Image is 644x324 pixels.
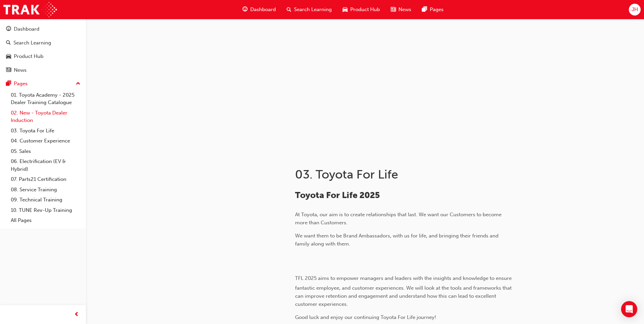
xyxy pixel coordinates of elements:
span: JH [632,6,638,13]
span: car-icon [6,54,11,60]
span: Search Learning [294,6,332,13]
a: search-iconSearch Learning [281,3,337,17]
span: We want them to be Brand Ambassadors, with us for life, and bringing their friends and family alo... [295,233,500,247]
span: Pages [430,6,444,13]
a: 09. Technical Training [8,195,83,205]
span: Toyota For Life 2025 [295,190,380,200]
span: News [398,6,411,13]
a: All Pages [8,215,83,226]
a: 04. Customer Experience [8,136,83,146]
div: News [14,66,27,74]
h1: 03. Toyota For Life [295,167,516,182]
span: search-icon [287,5,291,14]
div: Product Hub [14,53,43,60]
span: guage-icon [6,26,11,32]
span: search-icon [6,40,11,46]
div: Pages [14,80,28,88]
span: prev-icon [74,311,79,319]
span: pages-icon [422,5,427,14]
span: TFL 2025 aims to empower managers and leaders with the insights and knowledge to ensure fantastic... [295,275,513,307]
div: Open Intercom Messenger [621,301,637,317]
span: Product Hub [350,6,380,13]
button: DashboardSearch LearningProduct HubNews [3,22,83,77]
a: pages-iconPages [417,3,449,17]
a: 10. TUNE Rev-Up Training [8,205,83,216]
a: 06. Electrification (EV & Hybrid) [8,156,83,174]
a: car-iconProduct Hub [337,3,385,17]
button: Pages [3,77,83,90]
a: Product Hub [3,50,83,63]
a: news-iconNews [385,3,417,17]
a: guage-iconDashboard [237,3,281,17]
img: Trak [3,2,57,17]
span: At Toyota, our aim is to create relationships that last. We want our Customers to become more tha... [295,212,503,226]
a: 02. New - Toyota Dealer Induction [8,108,83,126]
div: Search Learning [13,39,51,47]
a: Search Learning [3,37,83,49]
div: Dashboard [14,25,39,33]
a: 07. Parts21 Certification [8,174,83,185]
span: car-icon [343,5,348,14]
a: News [3,64,83,76]
button: JH [629,4,641,15]
a: Dashboard [3,23,83,35]
a: 05. Sales [8,146,83,157]
span: guage-icon [243,5,248,14]
span: up-icon [76,79,80,88]
span: news-icon [391,5,396,14]
a: 01. Toyota Academy - 2025 Dealer Training Catalogue [8,90,83,108]
span: pages-icon [6,81,11,87]
a: 03. Toyota For Life [8,126,83,136]
span: Good luck and enjoy our continuing Toyota For Life journey! [295,314,436,320]
span: Dashboard [250,6,276,13]
span: news-icon [6,67,11,73]
a: 08. Service Training [8,185,83,195]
